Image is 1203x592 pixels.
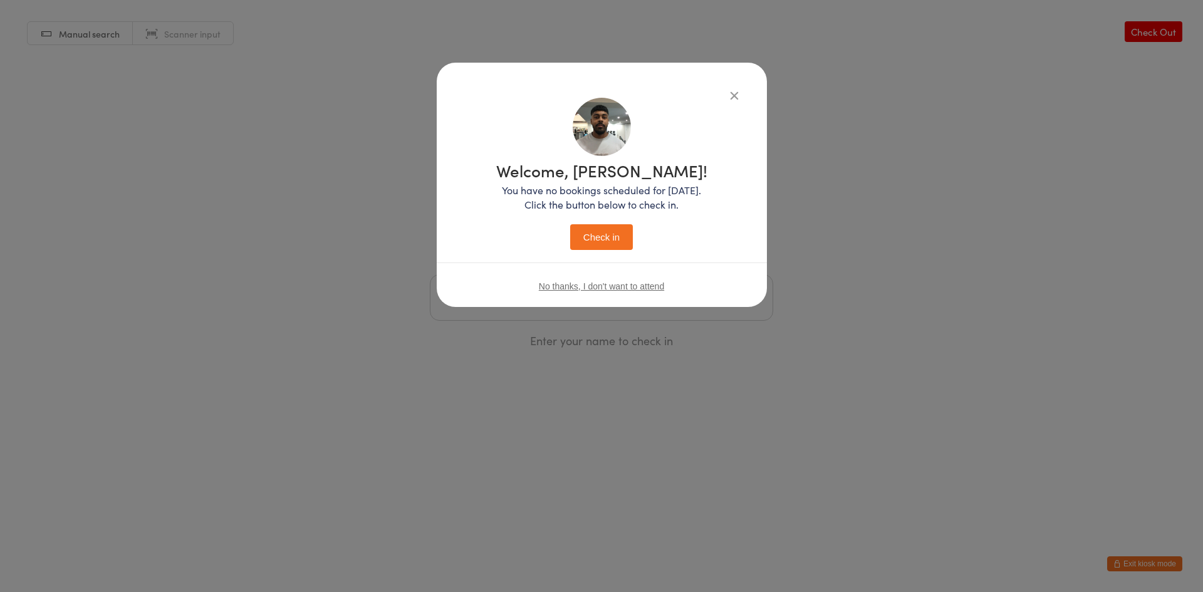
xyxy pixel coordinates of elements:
[496,162,707,179] h1: Welcome, [PERSON_NAME]!
[570,224,633,250] button: Check in
[539,281,664,291] button: No thanks, I don't want to attend
[496,183,707,212] p: You have no bookings scheduled for [DATE]. Click the button below to check in.
[573,98,631,156] img: image1718869999.png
